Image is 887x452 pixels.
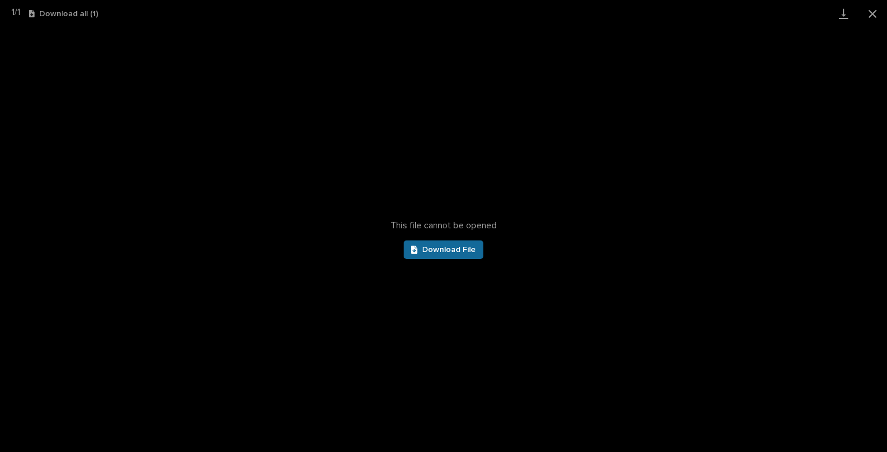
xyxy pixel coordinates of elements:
span: 1 [17,8,20,17]
a: Download File [404,240,483,259]
span: Download File [422,246,476,254]
span: 1 [12,8,14,17]
button: Download all (1) [29,10,98,18]
span: This file cannot be opened [390,220,497,231]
